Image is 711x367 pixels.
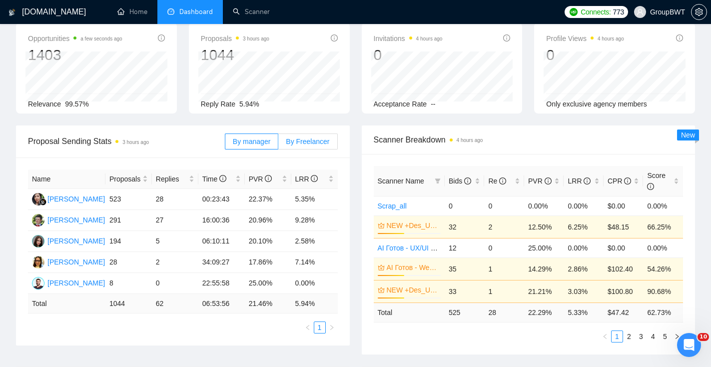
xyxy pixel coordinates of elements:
[105,273,152,294] td: 8
[613,6,624,17] span: 773
[698,333,709,341] span: 10
[374,32,443,44] span: Invitations
[671,330,683,342] li: Next Page
[314,322,325,333] a: 1
[564,196,604,215] td: 0.00%
[245,294,291,313] td: 21.46 %
[249,175,272,183] span: PVR
[329,324,335,330] span: right
[233,137,270,145] span: By manager
[671,330,683,342] button: right
[331,34,338,41] span: info-circle
[604,215,644,238] td: $48.15
[156,173,187,184] span: Replies
[581,6,611,17] span: Connects:
[245,252,291,273] td: 17.86%
[47,235,105,246] div: [PERSON_NAME]
[611,330,623,342] li: 1
[105,210,152,231] td: 291
[647,183,654,190] span: info-circle
[291,189,338,210] td: 5.35%
[612,331,623,342] a: 1
[201,100,235,108] span: Reply Rate
[32,235,44,247] img: SK
[643,257,683,280] td: 54.26%
[109,173,140,184] span: Proposals
[659,330,671,342] li: 5
[691,8,707,16] a: setting
[484,257,524,280] td: 1
[524,215,564,238] td: 12.50%
[524,280,564,302] td: 21.21%
[47,214,105,225] div: [PERSON_NAME]
[311,175,318,182] span: info-circle
[528,177,552,185] span: PVR
[677,333,701,357] iframe: Intercom live chat
[602,333,608,339] span: left
[660,331,671,342] a: 5
[499,177,506,184] span: info-circle
[584,177,591,184] span: info-circle
[32,277,44,289] img: OB
[117,7,147,16] a: homeHome
[198,210,245,231] td: 16:00:36
[416,36,443,41] time: 4 hours ago
[445,302,485,322] td: 525
[387,220,439,231] a: NEW +Des_UI/UX_b2b
[604,302,644,322] td: $ 47.42
[198,231,245,252] td: 06:10:11
[636,331,647,342] a: 3
[570,8,578,16] img: upwork-logo.png
[302,321,314,333] li: Previous Page
[265,175,272,182] span: info-circle
[243,36,269,41] time: 3 hours ago
[152,169,198,189] th: Replies
[564,238,604,257] td: 0.00%
[374,133,684,146] span: Scanner Breakdown
[445,196,485,215] td: 0
[286,137,329,145] span: By Freelancer
[524,302,564,322] td: 22.29 %
[105,252,152,273] td: 28
[445,215,485,238] td: 32
[32,194,105,202] a: SN[PERSON_NAME]
[291,231,338,252] td: 2.58%
[326,321,338,333] button: right
[158,34,165,41] span: info-circle
[604,196,644,215] td: $0.00
[179,7,213,16] span: Dashboard
[484,215,524,238] td: 2
[198,189,245,210] td: 00:23:43
[378,286,385,293] span: crown
[608,177,631,185] span: CPR
[28,45,122,64] div: 1403
[624,177,631,184] span: info-circle
[201,45,269,64] div: 1044
[464,177,471,184] span: info-circle
[201,32,269,44] span: Proposals
[65,100,88,108] span: 99.57%
[233,7,270,16] a: searchScanner
[637,8,644,15] span: user
[503,34,510,41] span: info-circle
[28,135,225,147] span: Proposal Sending Stats
[105,294,152,313] td: 1044
[445,257,485,280] td: 35
[484,280,524,302] td: 1
[604,280,644,302] td: $100.80
[47,277,105,288] div: [PERSON_NAME]
[484,196,524,215] td: 0
[604,257,644,280] td: $102.40
[152,210,198,231] td: 27
[676,34,683,41] span: info-circle
[28,169,105,189] th: Name
[449,177,471,185] span: Bids
[647,330,659,342] li: 4
[152,252,198,273] td: 2
[378,244,453,252] a: AI Готов - UX/UI Design
[291,294,338,313] td: 5.94 %
[435,178,441,184] span: filter
[32,193,44,205] img: SN
[378,177,424,185] span: Scanner Name
[152,231,198,252] td: 5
